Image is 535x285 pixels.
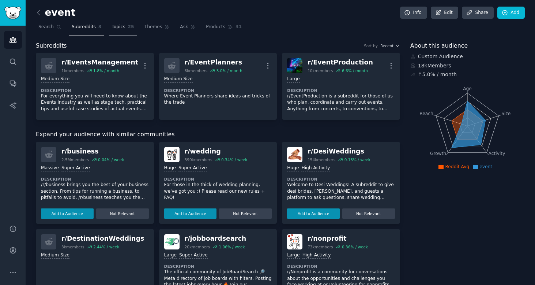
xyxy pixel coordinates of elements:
[164,76,193,83] div: Medium Size
[308,244,333,249] div: 73k members
[164,93,272,106] p: Where Event Planners share ideas and tricks of the trade
[308,68,333,73] div: 10k members
[164,177,272,182] dt: Description
[164,234,180,249] img: jobboardsearch
[342,244,368,249] div: 0.36 % / week
[479,164,492,169] span: event
[178,165,207,172] div: Super Active
[164,208,217,219] button: Add to Audience
[419,111,433,116] tspan: Reach
[287,165,299,172] div: Huge
[112,24,125,30] span: Topics
[72,24,96,30] span: Subreddits
[308,234,368,243] div: r/ nonprofit
[109,21,136,36] a: Topics25
[61,244,84,249] div: 3k members
[96,208,149,219] button: Not Relevant
[463,86,472,91] tspan: Age
[179,252,208,259] div: Super Active
[185,234,246,243] div: r/ jobboardsearch
[287,147,302,162] img: DesiWeddings
[93,68,119,73] div: 1.8 % / month
[497,7,525,19] a: Add
[164,88,272,93] dt: Description
[418,71,457,78] div: ↑ 5.0 % / month
[287,182,395,201] p: Welcome to Desi Weddings! A subreddit to give desi brides, [PERSON_NAME], and guests a platform t...
[177,21,198,36] a: Ask
[142,21,173,36] a: Themes
[61,58,138,67] div: r/ EventsManagement
[287,58,302,73] img: EventProduction
[410,53,525,60] div: Custom Audience
[41,208,94,219] button: Add to Audience
[462,7,493,19] a: Share
[342,208,395,219] button: Not Relevant
[36,130,174,139] span: Expand your audience with similar communities
[164,147,180,162] img: wedding
[430,151,446,156] tspan: Growth
[282,53,400,120] a: EventProductionr/EventProduction10kmembers6.6% / monthLargeDescriptionr/EventProduction is a subr...
[400,7,427,19] a: Info
[61,157,89,162] div: 2.5M members
[98,24,102,30] span: 3
[61,234,144,243] div: r/ DestinationWeddings
[287,76,299,83] div: Large
[41,93,149,112] p: For everything you will need to know about the Events Industry as well as stage tech, practical t...
[410,41,468,51] span: About this audience
[61,147,124,156] div: r/ business
[164,182,272,201] p: For those in the thick of wedding planning, we've got you :) Please read our new rules + FAQ!
[308,58,373,67] div: r/ EventProduction
[364,43,378,48] div: Sort by
[431,7,458,19] a: Edit
[221,157,247,162] div: 0.34 % / week
[236,24,242,30] span: 31
[36,41,67,51] span: Subreddits
[380,43,400,48] button: Recent
[287,93,395,112] p: r/EventProduction is a subreddit for those of us who plan, coordinate and carry out events. Anyth...
[164,165,176,172] div: Huge
[36,53,154,120] a: r/EventsManagement1kmembers1.8% / monthMedium SizeDescriptionFor everything you will need to know...
[69,21,104,36] a: Subreddits3
[301,165,330,172] div: High Activity
[342,68,368,73] div: 6.6 % / month
[445,164,469,169] span: Reddit Avg
[410,62,525,70] div: 18k Members
[36,7,75,19] h2: event
[185,244,210,249] div: 20k members
[219,208,272,219] button: Not Relevant
[180,24,188,30] span: Ask
[308,147,370,156] div: r/ DesiWeddings
[185,157,212,162] div: 390k members
[41,76,69,83] div: Medium Size
[41,88,149,93] dt: Description
[287,234,302,249] img: nonprofit
[128,24,134,30] span: 25
[38,24,54,30] span: Search
[4,7,21,19] img: GummySearch logo
[144,24,162,30] span: Themes
[308,157,335,162] div: 154k members
[488,151,505,156] tspan: Activity
[219,244,245,249] div: 1.06 % / week
[185,147,248,156] div: r/ wedding
[501,111,510,116] tspan: Size
[302,252,331,259] div: High Activity
[61,68,84,73] div: 1k members
[380,43,393,48] span: Recent
[164,252,177,259] div: Large
[287,88,395,93] dt: Description
[185,58,242,67] div: r/ EventPlanners
[206,24,225,30] span: Products
[216,68,242,73] div: 3.0 % / month
[41,252,69,259] div: Medium Size
[41,177,149,182] dt: Description
[287,252,299,259] div: Large
[98,157,124,162] div: 0.04 % / week
[164,264,272,269] dt: Description
[203,21,244,36] a: Products31
[287,177,395,182] dt: Description
[344,157,370,162] div: 0.18 % / week
[287,264,395,269] dt: Description
[185,68,208,73] div: 6k members
[61,165,90,172] div: Super Active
